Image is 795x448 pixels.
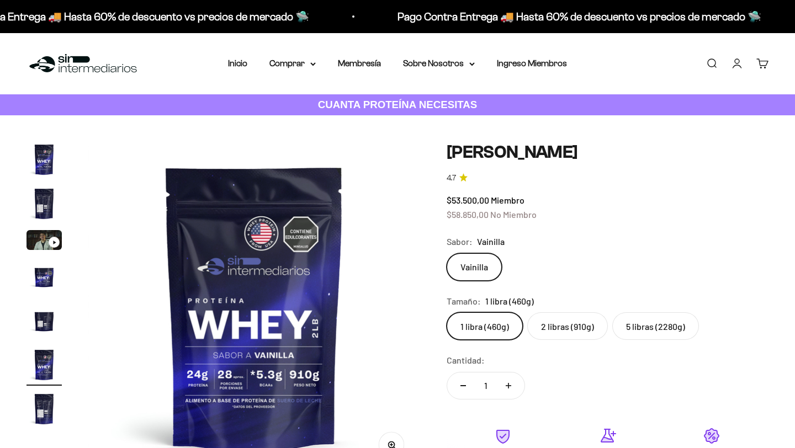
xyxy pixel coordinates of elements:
span: 1 libra (460g) [485,294,534,308]
legend: Tamaño: [447,294,481,308]
img: Proteína Whey - Vainilla [26,391,62,426]
p: Pago Contra Entrega 🚚 Hasta 60% de descuento vs precios de mercado 🛸 [397,8,761,25]
button: Reducir cantidad [447,372,479,399]
button: Ir al artículo 1 [26,142,62,180]
img: Proteína Whey - Vainilla [26,303,62,338]
span: 4.7 [447,172,456,184]
button: Ir al artículo 2 [26,186,62,225]
button: Ir al artículo 5 [26,303,62,342]
h1: [PERSON_NAME] [447,142,768,163]
button: Ir al artículo 4 [26,259,62,297]
summary: Comprar [269,56,316,71]
img: Proteína Whey - Vainilla [26,186,62,221]
strong: CUANTA PROTEÍNA NECESITAS [318,99,478,110]
a: Inicio [228,58,247,68]
img: Proteína Whey - Vainilla [26,142,62,177]
span: Miembro [491,195,524,205]
button: Ir al artículo 3 [26,230,62,253]
a: Membresía [338,58,381,68]
summary: Sobre Nosotros [403,56,475,71]
label: Cantidad: [447,353,485,367]
span: $53.500,00 [447,195,489,205]
button: Ir al artículo 7 [26,391,62,430]
span: No Miembro [490,209,537,220]
img: Proteína Whey - Vainilla [26,259,62,294]
button: Ir al artículo 6 [26,347,62,386]
a: Ingreso Miembros [497,58,567,68]
span: $58.850,00 [447,209,489,220]
img: Proteína Whey - Vainilla [26,347,62,382]
button: Aumentar cantidad [492,372,524,399]
a: 4.74.7 de 5.0 estrellas [447,172,768,184]
span: Vainilla [477,234,505,249]
legend: Sabor: [447,234,473,249]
